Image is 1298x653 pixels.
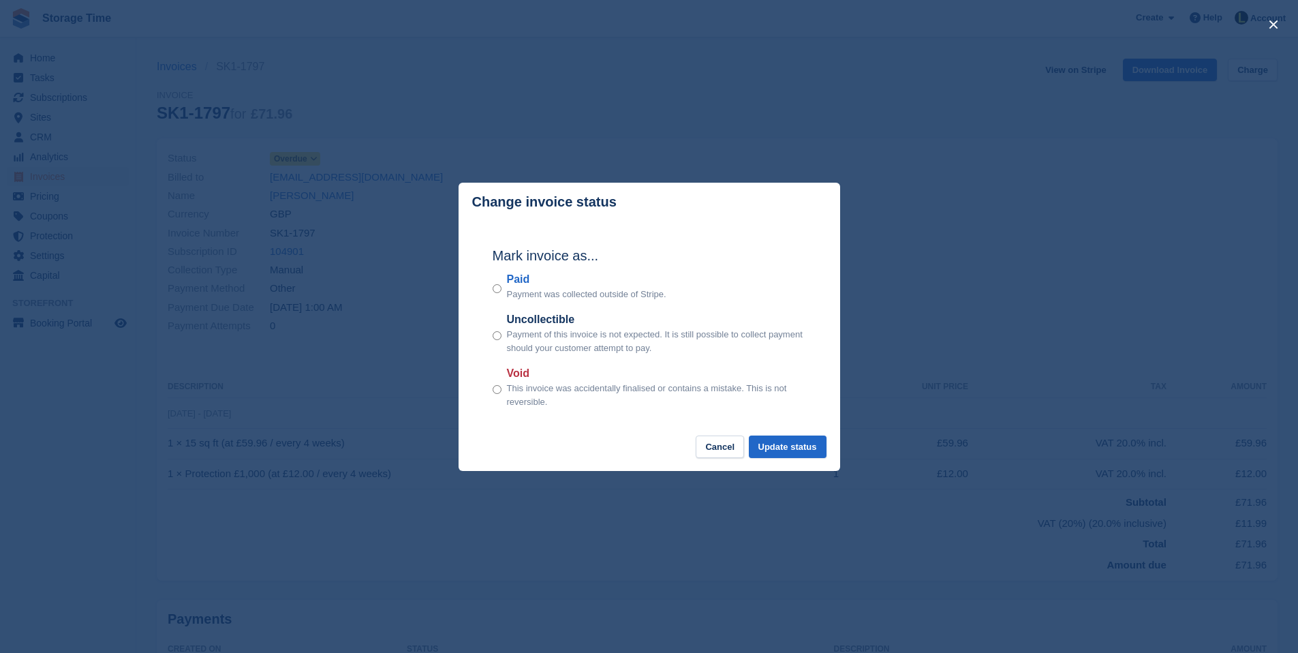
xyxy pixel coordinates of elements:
p: This invoice was accidentally finalised or contains a mistake. This is not reversible. [507,382,806,408]
p: Payment was collected outside of Stripe. [507,288,666,301]
button: close [1263,14,1284,35]
label: Void [507,365,806,382]
p: Payment of this invoice is not expected. It is still possible to collect payment should your cust... [507,328,806,354]
button: Cancel [696,436,744,458]
p: Change invoice status [472,194,617,210]
label: Paid [507,271,666,288]
label: Uncollectible [507,312,806,328]
button: Update status [749,436,826,458]
h2: Mark invoice as... [493,245,806,266]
